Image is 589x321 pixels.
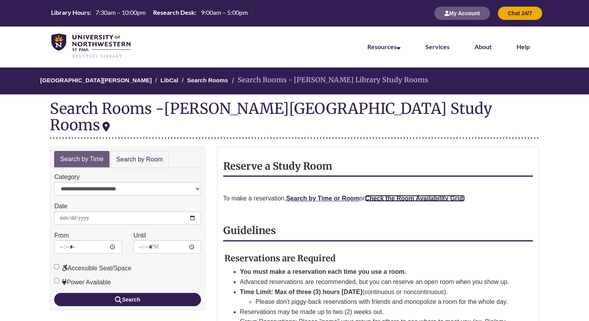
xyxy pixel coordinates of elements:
[240,268,406,275] strong: You must make a reservation each time you use a room.
[286,195,360,202] a: Search by Time or Room
[240,307,514,317] li: Reservations may be made up to two (2) weeks out.
[50,100,539,138] div: Search Rooms -
[240,277,514,287] li: Advanced reservations are recommended, but you can reserve an open room when you show up.
[224,253,336,264] strong: Reservations are Required
[367,43,400,50] a: Resources
[498,7,542,20] button: Chat 24/7
[201,9,248,16] span: 9:00am – 5:00pm
[54,172,79,182] label: Category
[434,7,490,20] button: My Account
[50,67,539,94] nav: Breadcrumb
[50,99,492,134] div: [PERSON_NAME][GEOGRAPHIC_DATA] Study Rooms
[110,151,169,168] a: Search by Room
[150,8,198,17] th: Research Desk:
[230,74,428,86] li: Search Rooms - [PERSON_NAME] Library Study Rooms
[54,277,111,287] label: Power Available
[54,264,59,269] input: Accessible Seat/Space
[95,9,146,16] span: 7:30am – 10:00pm
[240,289,362,295] strong: Time Limit: Max of three (3) hours [DATE]
[517,43,530,50] a: Help
[51,34,130,59] img: UNWSP Library Logo
[365,195,465,202] a: Check the Room Availability Grid.
[160,77,178,83] a: LibCal
[223,193,533,204] p: To make a reservation, or
[223,224,276,237] strong: Guidelines
[498,10,542,16] a: Chat 24/7
[54,151,109,168] a: Search by Time
[54,263,131,273] label: Accessible Seat/Space
[187,77,228,83] a: Search Rooms
[425,43,450,50] a: Services
[48,8,92,17] th: Library Hours:
[48,8,250,18] a: Hours Today
[134,231,146,241] label: Until
[54,278,59,283] input: Power Available
[240,287,514,307] li: (continuous or noncontinuous).
[223,160,332,172] strong: Reserve a Study Room
[54,293,201,306] button: Search
[40,77,152,83] a: [GEOGRAPHIC_DATA][PERSON_NAME]
[54,201,67,211] label: Date
[474,43,492,50] a: About
[434,10,490,16] a: My Account
[256,297,514,307] li: Please don't piggy-back reservations with friends and monopolize a room for the whole day.
[54,231,69,241] label: From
